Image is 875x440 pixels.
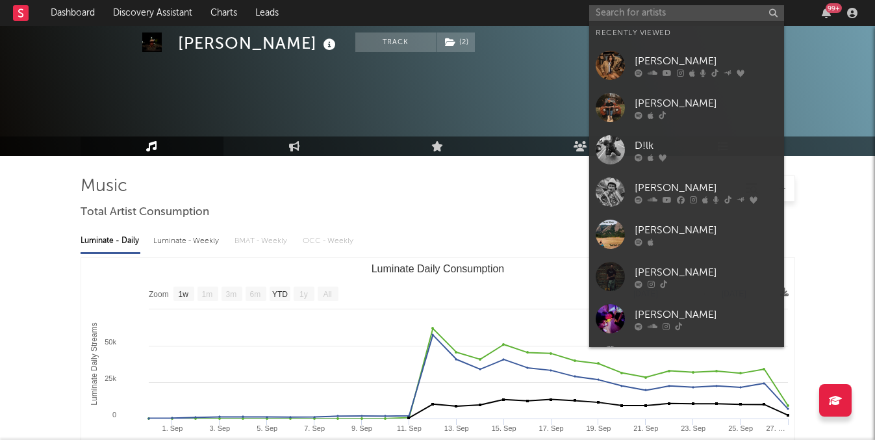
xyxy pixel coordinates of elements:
[112,411,116,419] text: 0
[589,129,784,171] a: D!lk
[81,205,209,220] span: Total Artist Consumption
[351,424,372,432] text: 9. Sep
[681,424,705,432] text: 23. Sep
[396,424,421,432] text: 11. Sep
[149,290,169,299] text: Zoom
[635,180,778,196] div: [PERSON_NAME]
[635,96,778,111] div: [PERSON_NAME]
[589,213,784,255] a: [PERSON_NAME]
[596,25,778,41] div: Recently Viewed
[371,263,504,274] text: Luminate Daily Consumption
[437,32,475,52] button: (2)
[162,424,183,432] text: 1. Sep
[299,290,308,299] text: 1y
[589,86,784,129] a: [PERSON_NAME]
[437,32,476,52] span: ( 2 )
[272,290,287,299] text: YTD
[355,32,437,52] button: Track
[323,290,331,299] text: All
[304,424,325,432] text: 7. Sep
[826,3,842,13] div: 99 +
[444,424,468,432] text: 13. Sep
[728,424,753,432] text: 25. Sep
[822,8,831,18] button: 99+
[89,322,98,405] text: Luminate Daily Streams
[491,424,516,432] text: 15. Sep
[635,53,778,69] div: [PERSON_NAME]
[178,32,339,54] div: [PERSON_NAME]
[589,171,784,213] a: [PERSON_NAME]
[635,222,778,238] div: [PERSON_NAME]
[635,307,778,322] div: [PERSON_NAME]
[589,298,784,340] a: [PERSON_NAME]
[153,230,222,252] div: Luminate - Weekly
[633,424,658,432] text: 21. Sep
[81,230,140,252] div: Luminate - Daily
[589,5,784,21] input: Search for artists
[589,340,784,382] a: High June
[586,424,611,432] text: 19. Sep
[178,290,188,299] text: 1w
[201,290,212,299] text: 1m
[766,424,785,432] text: 27. …
[635,265,778,280] div: [PERSON_NAME]
[249,290,260,299] text: 6m
[635,138,778,153] div: D!lk
[589,255,784,298] a: [PERSON_NAME]
[225,290,236,299] text: 3m
[105,338,116,346] text: 50k
[105,374,116,382] text: 25k
[257,424,277,432] text: 5. Sep
[539,424,563,432] text: 17. Sep
[589,44,784,86] a: [PERSON_NAME]
[209,424,230,432] text: 3. Sep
